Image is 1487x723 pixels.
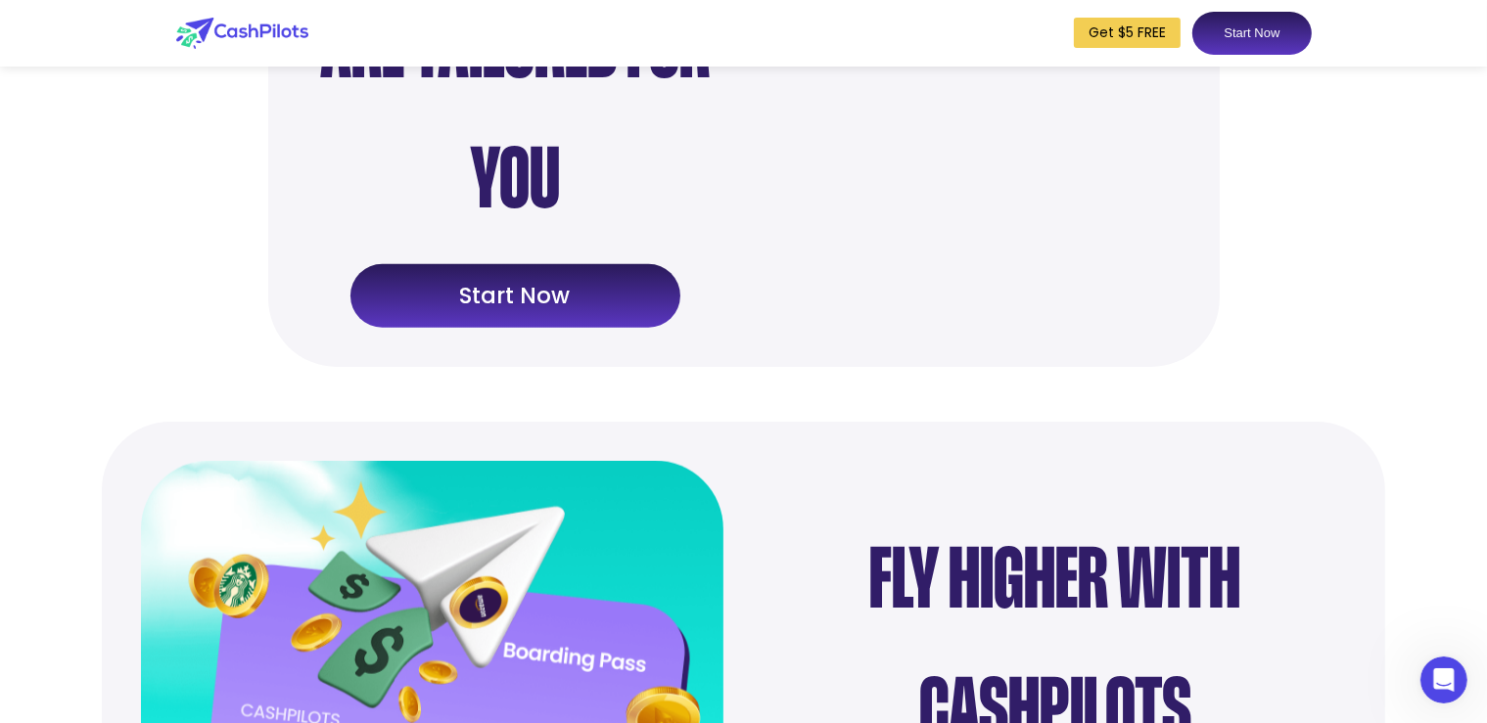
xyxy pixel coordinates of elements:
[176,18,308,49] img: logo
[1192,12,1311,55] a: Start Now
[350,264,680,329] a: Start Now
[1074,18,1181,48] a: Get $5 FREE
[1420,656,1467,703] iframe: Intercom live chat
